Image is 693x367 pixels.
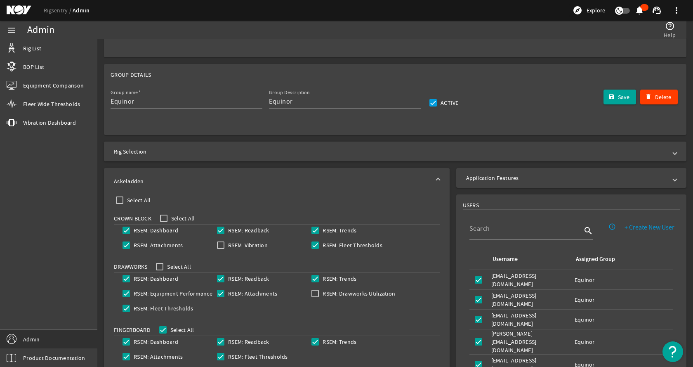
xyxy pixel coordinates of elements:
[491,329,568,354] div: [PERSON_NAME][EMAIL_ADDRESS][DOMAIN_NAME]
[569,4,608,17] button: Explore
[439,99,459,107] label: Active
[634,5,644,15] mat-icon: notifications
[618,220,681,235] button: + Create New User
[603,90,636,104] button: Save
[583,226,593,236] i: search
[321,241,382,249] label: RSEM: Fleet Thresholds
[132,275,178,283] label: RSEM: Dashboard
[625,223,674,232] span: + Create New User
[132,353,183,361] label: RSEM: Attachments
[575,296,670,304] div: Equinor
[655,93,671,101] span: Delete
[114,177,430,185] mat-panel-title: Askeladden
[226,226,269,234] label: RSEM: Readback
[463,201,479,209] span: USERS
[104,142,686,161] mat-expansion-panel-header: Rig Selection
[573,5,582,15] mat-icon: explore
[491,272,568,288] div: [EMAIL_ADDRESS][DOMAIN_NAME]
[226,241,268,249] label: RSEM: Vibration
[575,315,670,324] div: Equinor
[23,354,85,362] span: Product Documentation
[226,289,277,298] label: RSEM: Attachments
[667,0,686,20] button: more_vert
[7,25,16,35] mat-icon: menu
[114,263,147,271] span: Drawworks
[23,118,76,127] span: Vibration Dashboard
[23,100,80,108] span: Fleet Wide Thresholds
[7,118,16,128] mat-icon: vibration
[44,7,73,14] a: Rigsentry
[23,81,84,90] span: Equipment Comparison
[321,338,356,346] label: RSEM: Trends
[132,289,212,298] label: RSEM: Equipment Performance
[652,5,662,15] mat-icon: support_agent
[114,214,151,223] span: Crown Block
[165,263,191,271] label: Select All
[132,241,183,249] label: RSEM: Attachments
[114,147,667,156] mat-panel-title: Rig Selection
[23,44,41,52] span: Rig List
[132,304,193,313] label: RSEM: Fleet Thresholds
[618,93,629,101] span: Save
[226,275,269,283] label: RSEM: Readback
[493,255,518,264] div: Username
[269,90,310,96] mat-label: Group Description
[491,291,568,308] div: [EMAIL_ADDRESS][DOMAIN_NAME]
[608,223,616,230] mat-icon: info_outline
[664,31,676,39] span: Help
[665,21,675,31] mat-icon: help_outline
[321,226,356,234] label: RSEM: Trends
[73,7,90,14] a: Admin
[662,341,683,362] button: Open Resource Center
[114,326,151,334] span: Fingerboard
[576,255,615,264] div: Assigned Group
[575,338,670,346] div: Equinor
[456,168,686,188] mat-expansion-panel-header: Application Features
[469,224,582,234] input: Search
[226,353,288,361] label: RSEM: Fleet Thresholds
[125,196,151,204] label: Select All
[321,275,356,283] label: RSEM: Trends
[321,289,395,298] label: RSEM: Drawworks Utilization
[491,255,565,264] div: Username
[111,71,151,79] span: Group Details
[575,276,670,284] div: Equinor
[132,226,178,234] label: RSEM: Dashboard
[27,26,54,34] div: Admin
[111,90,138,96] mat-label: Group name
[132,338,178,346] label: RSEM: Dashboard
[226,338,269,346] label: RSEM: Readback
[640,90,678,104] button: Delete
[466,174,667,182] mat-panel-title: Application Features
[587,6,605,14] span: Explore
[170,214,195,223] label: Select All
[23,63,44,71] span: BOP List
[104,168,450,194] mat-expansion-panel-header: Askeladden
[23,335,40,343] span: Admin
[491,311,568,328] div: [EMAIL_ADDRESS][DOMAIN_NAME]
[169,326,194,334] label: Select All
